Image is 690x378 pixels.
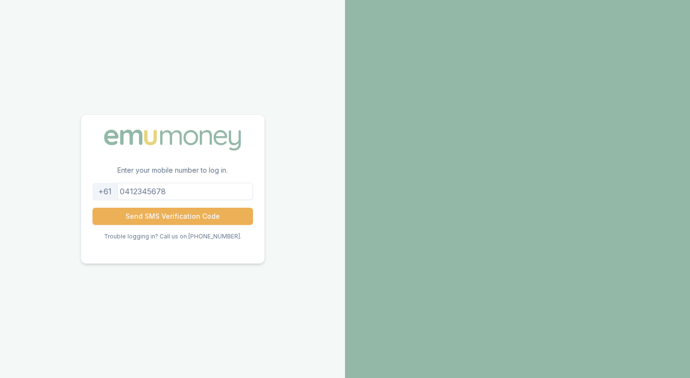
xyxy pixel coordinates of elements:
p: Trouble logging in? Call us on [PHONE_NUMBER]. [104,233,241,240]
p: Enter your mobile number to log in. [81,165,264,183]
img: Emu Money [101,126,244,154]
div: +61 [92,183,118,200]
button: Send SMS Verification Code [92,208,253,225]
input: 0412345678 [92,183,253,200]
